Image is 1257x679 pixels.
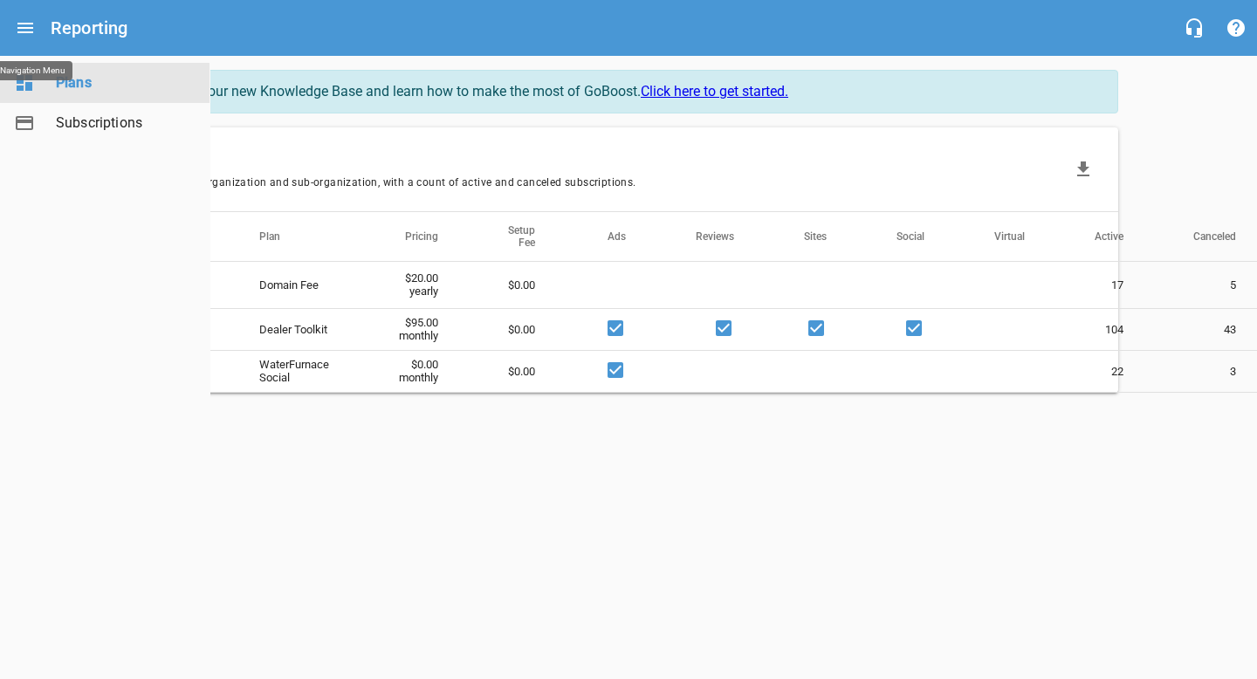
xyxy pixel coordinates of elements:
[487,212,584,261] th: Setup Fee
[584,212,675,261] th: Ads
[1074,212,1172,261] th: Active
[378,261,487,308] td: $20.00 yearly
[973,212,1074,261] th: Virtual
[1074,261,1172,308] td: 17
[1074,308,1172,350] td: 104
[113,175,1062,192] span: All plans for your organization and sub-organization, with a count of active and canceled subscri...
[1172,308,1257,350] td: 43
[641,83,788,99] a: Click here to get started.
[113,147,1062,175] h6: Plans
[675,212,783,261] th: Reviews
[143,81,1100,102] div: Check out our new Knowledge Base and learn how to make the most of GoBoost.
[1172,350,1257,392] td: 3
[1074,350,1172,392] td: 22
[4,7,46,49] button: Open drawer
[238,308,378,350] th: Dealer Toolkit
[1172,212,1257,261] th: Canceled
[1173,7,1215,49] button: Live Chat
[378,212,487,261] th: Pricing
[876,212,973,261] th: Social
[238,261,378,308] th: Domain Fee
[238,350,378,392] th: WaterFurnace Social
[56,113,189,134] span: Subscriptions
[56,72,189,93] span: Plans
[378,308,487,350] td: $95.00 monthly
[487,308,584,350] td: $0.00
[1172,261,1257,308] td: 5
[378,350,487,392] td: $0.00 monthly
[487,350,584,392] td: $0.00
[1215,7,1257,49] button: Support Portal
[238,212,378,261] th: Plan
[487,261,584,308] td: $0.00
[1062,148,1104,190] button: Download Data
[783,212,876,261] th: Sites
[51,14,127,42] h6: Reporting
